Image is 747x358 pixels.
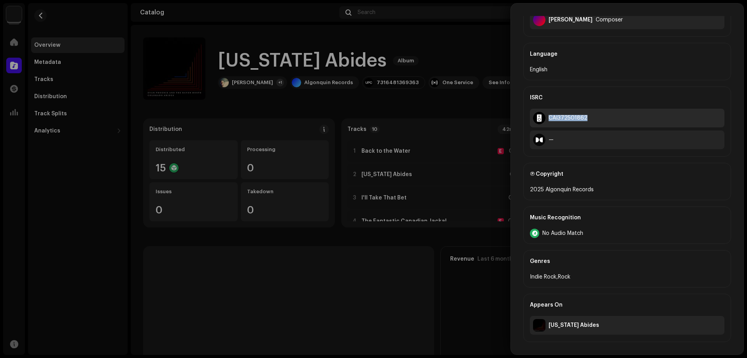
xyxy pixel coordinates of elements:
[596,17,623,23] div: Composer
[530,272,724,282] div: Indie Rock,Rock
[530,87,724,109] div: ISRC
[530,65,724,74] div: English
[533,319,545,332] img: 95781bf6-71a1-433f-b817-33518ea44344
[542,230,583,236] span: No Audio Match
[530,185,724,194] div: 2025 Algonquin Records
[549,115,587,121] div: CAI372501862
[530,250,724,272] div: Genres
[530,207,724,229] div: Music Recognition
[549,17,593,23] div: Ethan Richey
[549,322,599,328] div: [US_STATE] Abides
[530,294,724,316] div: Appears On
[530,163,724,185] div: Ⓟ Copyright
[530,43,724,65] div: Language
[549,137,554,143] div: —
